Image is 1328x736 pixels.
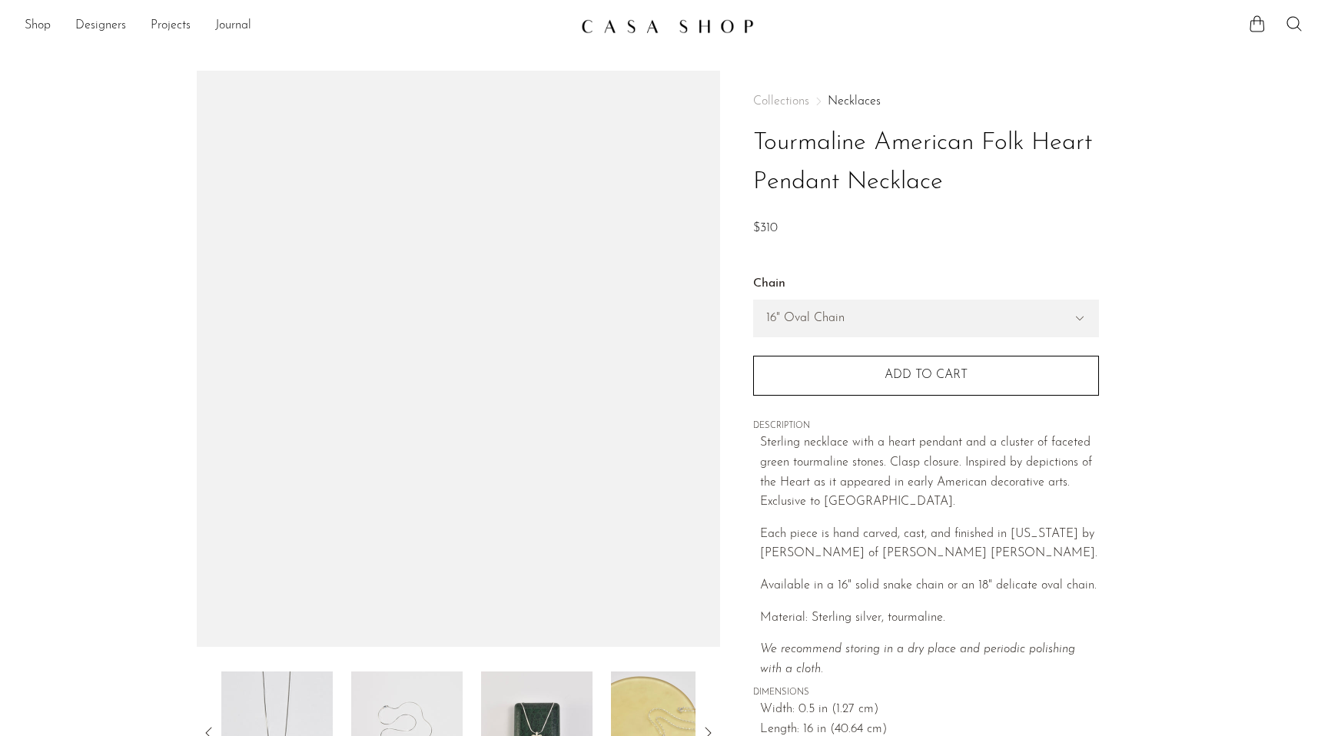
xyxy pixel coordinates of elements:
[753,419,1099,433] span: DESCRIPTION
[885,369,968,381] span: Add to cart
[753,686,1099,700] span: DIMENSIONS
[75,16,126,36] a: Designers
[753,124,1099,202] h1: Tourmaline American Folk Heart Pendant Necklace
[753,222,778,234] span: $310
[25,13,569,39] nav: Desktop navigation
[760,433,1099,512] p: Sterling necklace with a heart pendant and a cluster of faceted green tourmaline stones. Clasp cl...
[753,356,1099,396] button: Add to cart
[760,612,945,624] span: Material: Sterling silver, tourmaline.
[760,528,1097,560] span: Each piece is hand carved, cast, and finished in [US_STATE] by [PERSON_NAME] of [PERSON_NAME] [PE...
[828,95,881,108] a: Necklaces
[215,16,251,36] a: Journal
[25,13,569,39] ul: NEW HEADER MENU
[760,576,1099,596] p: Available in a 16" solid snake chain or an 18" delicate oval chain.
[25,16,51,36] a: Shop
[753,95,1099,108] nav: Breadcrumbs
[151,16,191,36] a: Projects
[753,95,809,108] span: Collections
[760,700,1099,720] span: Width: 0.5 in (1.27 cm)
[753,274,1099,294] label: Chain
[760,643,1075,675] i: We recommend storing in a dry place and periodic polishing with a cloth.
